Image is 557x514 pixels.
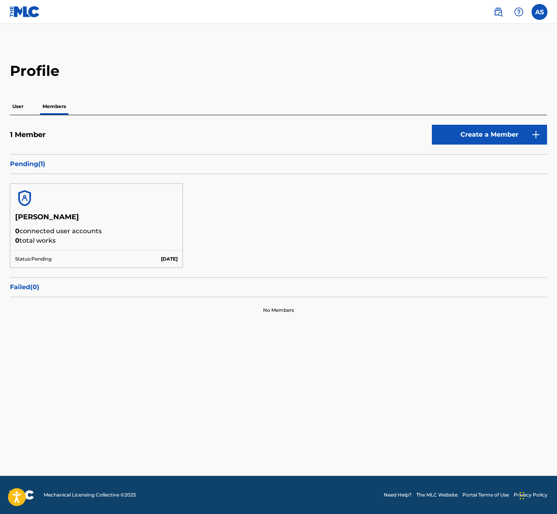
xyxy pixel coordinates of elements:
[531,130,541,139] img: 9d2ae6d4665cec9f34b9.svg
[15,189,34,208] img: account
[10,62,547,80] h2: Profile
[490,4,506,20] a: Public Search
[44,491,136,499] span: Mechanical Licensing Collective © 2025
[517,476,557,514] div: Widget de chat
[15,255,52,263] p: Status: Pending
[432,125,547,145] a: Create a Member
[10,159,547,169] p: Pending ( 1 )
[15,236,178,245] p: total works
[514,491,547,499] a: Privacy Policy
[161,255,178,263] p: [DATE]
[416,491,458,499] a: The MLC Website
[40,98,68,115] p: Members
[384,491,412,499] a: Need Help?
[263,307,294,314] p: No Members
[493,7,503,17] img: search
[10,130,46,139] h5: 1 Member
[10,282,547,292] p: Failed ( 0 )
[535,360,557,424] iframe: Resource Center
[15,227,19,235] span: 0
[10,6,40,17] img: MLC Logo
[520,484,524,508] div: Arrastrar
[514,7,524,17] img: help
[15,213,178,226] h5: [PERSON_NAME]
[532,4,547,20] div: User Menu
[517,476,557,514] iframe: Chat Widget
[15,237,19,244] span: 0
[462,491,509,499] a: Portal Terms of Use
[15,226,178,236] p: connected user accounts
[10,490,34,500] img: logo
[10,98,26,115] p: User
[511,4,527,20] div: Help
